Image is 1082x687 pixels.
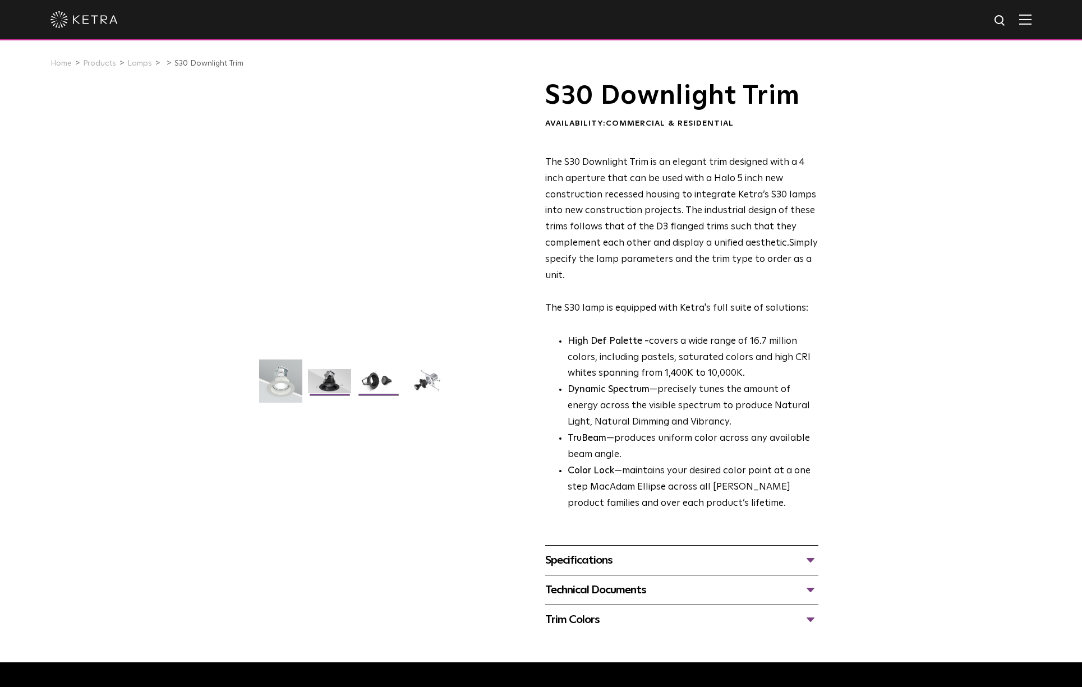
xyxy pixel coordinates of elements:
[568,463,818,512] li: —maintains your desired color point at a one step MacAdam Ellipse across all [PERSON_NAME] produc...
[308,369,351,402] img: S30 Halo Downlight_Hero_Black_Gradient
[545,158,816,248] span: The S30 Downlight Trim is an elegant trim designed with a 4 inch aperture that can be used with a...
[545,581,818,599] div: Technical Documents
[545,155,818,317] p: The S30 lamp is equipped with Ketra's full suite of solutions:
[568,382,818,431] li: —precisely tunes the amount of energy across the visible spectrum to produce Natural Light, Natur...
[568,466,614,476] strong: Color Lock
[606,119,734,127] span: Commercial & Residential
[545,238,818,280] span: Simply specify the lamp parameters and the trim type to order as a unit.​
[568,385,650,394] strong: Dynamic Spectrum
[406,369,449,402] img: S30 Halo Downlight_Exploded_Black
[545,82,818,110] h1: S30 Downlight Trim
[1019,14,1032,25] img: Hamburger%20Nav.svg
[259,359,302,411] img: S30-DownlightTrim-2021-Web-Square
[568,431,818,463] li: —produces uniform color across any available beam angle.
[568,336,649,346] strong: High Def Palette -
[357,369,400,402] img: S30 Halo Downlight_Table Top_Black
[127,59,152,67] a: Lamps
[993,14,1007,28] img: search icon
[545,118,818,130] div: Availability:
[83,59,116,67] a: Products
[545,551,818,569] div: Specifications
[568,334,818,382] p: covers a wide range of 16.7 million colors, including pastels, saturated colors and high CRI whit...
[50,11,118,28] img: ketra-logo-2019-white
[545,611,818,629] div: Trim Colors
[50,59,72,67] a: Home
[174,59,243,67] a: S30 Downlight Trim
[568,434,606,443] strong: TruBeam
